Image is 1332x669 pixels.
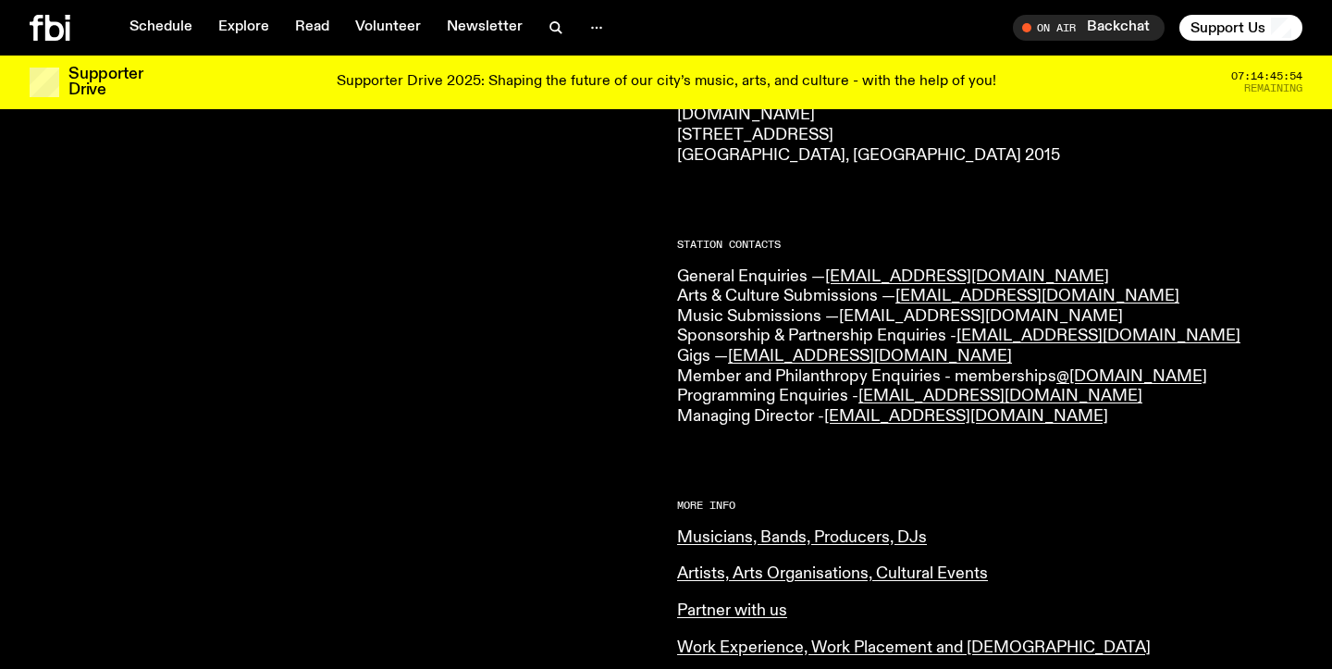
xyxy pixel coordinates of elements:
a: Newsletter [436,15,534,41]
a: Volunteer [344,15,432,41]
a: Partner with us [677,602,787,619]
button: On AirBackchat [1013,15,1165,41]
h2: More Info [677,501,1302,511]
p: General Enquiries — Arts & Culture Submissions — Music Submissions — Sponsorship & Partnership En... [677,267,1302,427]
a: Explore [207,15,280,41]
button: Support Us [1179,15,1302,41]
a: [EMAIL_ADDRESS][DOMAIN_NAME] [824,408,1108,425]
span: Support Us [1190,19,1265,36]
h3: Supporter Drive [68,67,142,98]
a: @[DOMAIN_NAME] [1056,368,1207,385]
a: [EMAIL_ADDRESS][DOMAIN_NAME] [839,308,1123,325]
a: Work Experience, Work Placement and [DEMOGRAPHIC_DATA] [677,639,1151,656]
a: Read [284,15,340,41]
a: [EMAIL_ADDRESS][DOMAIN_NAME] [956,328,1240,344]
span: 07:14:45:54 [1231,71,1302,81]
a: [EMAIL_ADDRESS][DOMAIN_NAME] [895,288,1179,304]
a: Schedule [118,15,203,41]
a: Artists, Arts Organisations, Cultural Events [677,565,988,582]
span: Remaining [1244,83,1302,93]
a: [EMAIL_ADDRESS][DOMAIN_NAME] [858,388,1142,404]
a: Musicians, Bands, Producers, DJs [677,529,927,546]
h2: Station Contacts [677,240,1302,250]
p: [DOMAIN_NAME] [STREET_ADDRESS] [GEOGRAPHIC_DATA], [GEOGRAPHIC_DATA] 2015 [677,105,1302,166]
p: Supporter Drive 2025: Shaping the future of our city’s music, arts, and culture - with the help o... [337,74,996,91]
a: [EMAIL_ADDRESS][DOMAIN_NAME] [825,268,1109,285]
a: [EMAIL_ADDRESS][DOMAIN_NAME] [728,348,1012,365]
